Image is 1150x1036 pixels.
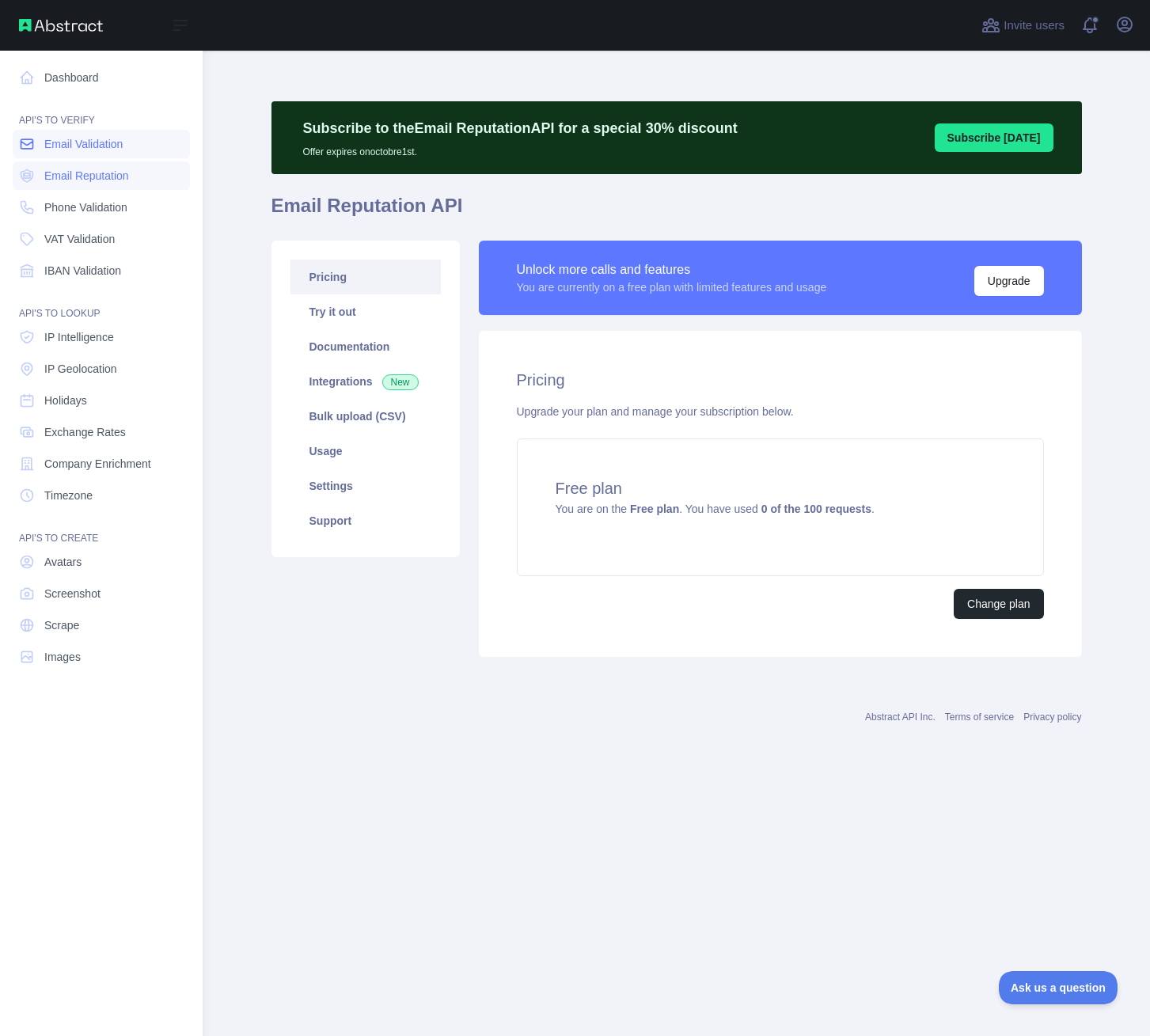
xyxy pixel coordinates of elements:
button: Upgrade [974,266,1044,296]
a: Email Reputation [13,161,190,190]
a: Documentation [290,329,441,364]
a: Timezone [13,481,190,510]
a: Bulk upload (CSV) [290,399,441,434]
div: Upgrade your plan and manage your subscription below. [517,404,1044,419]
a: IP Intelligence [13,323,190,351]
a: Try it out [290,294,441,329]
p: Offer expires on octobre 1st. [303,139,738,158]
span: New [382,374,419,390]
span: Company Enrichment [44,456,151,472]
span: Email Validation [44,136,123,152]
a: IP Geolocation [13,355,190,383]
span: Email Reputation [44,168,129,184]
a: Abstract API Inc. [865,712,936,723]
a: Pricing [290,260,441,294]
a: Email Validation [13,130,190,158]
a: Screenshot [13,579,190,608]
iframe: Toggle Customer Support [999,971,1118,1004]
span: Screenshot [44,586,101,601]
strong: Free plan [630,503,679,515]
p: Subscribe to the Email Reputation API for a special 30 % discount [303,117,738,139]
strong: 0 of the 100 requests [761,503,871,515]
a: Exchange Rates [13,418,190,446]
span: Scrape [44,617,79,633]
a: Usage [290,434,441,469]
button: Change plan [954,589,1043,619]
div: API'S TO CREATE [13,513,190,545]
h4: Free plan [556,477,1005,499]
span: Avatars [44,554,82,570]
div: You are currently on a free plan with limited features and usage [517,279,827,295]
span: Phone Validation [44,199,127,215]
span: Invite users [1004,17,1065,35]
span: Timezone [44,488,93,503]
button: Invite users [978,13,1068,38]
img: Abstract API [19,19,103,32]
a: Avatars [13,548,190,576]
a: IBAN Validation [13,256,190,285]
a: Support [290,503,441,538]
a: Dashboard [13,63,190,92]
a: Company Enrichment [13,450,190,478]
a: VAT Validation [13,225,190,253]
div: Unlock more calls and features [517,260,827,279]
span: You are on the . You have used . [556,503,875,515]
a: Settings [290,469,441,503]
button: Subscribe [DATE] [935,123,1053,152]
a: Phone Validation [13,193,190,222]
h2: Pricing [517,369,1044,391]
span: VAT Validation [44,231,115,247]
span: IP Intelligence [44,329,114,345]
span: IBAN Validation [44,263,121,279]
a: Privacy policy [1023,712,1081,723]
span: Images [44,649,81,665]
div: API'S TO VERIFY [13,95,190,127]
span: Holidays [44,393,87,408]
div: API'S TO LOOKUP [13,288,190,320]
span: Exchange Rates [44,424,126,440]
a: Holidays [13,386,190,415]
a: Terms of service [945,712,1014,723]
a: Scrape [13,611,190,639]
h1: Email Reputation API [271,193,1082,231]
a: Images [13,643,190,671]
span: IP Geolocation [44,361,117,377]
a: Integrations New [290,364,441,399]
